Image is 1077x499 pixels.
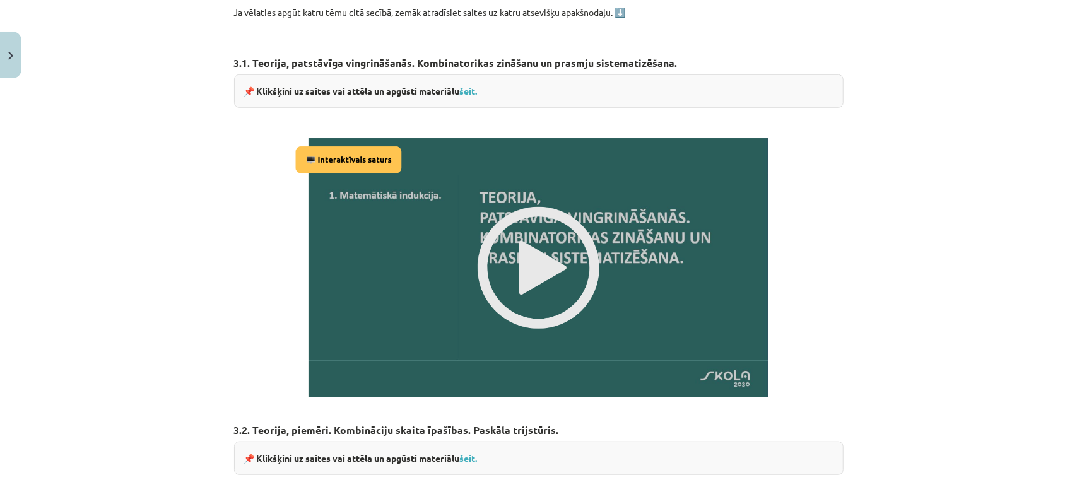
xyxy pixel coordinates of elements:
strong: 3.2. Teorija, piemēri. Kombināciju skaita īpašības. Paskāla trijstūris. [234,423,559,437]
img: icon-close-lesson-0947bae3869378f0d4975bcd49f059093ad1ed9edebbc8119c70593378902aed.svg [8,52,13,60]
a: šeit. [460,452,478,464]
a: šeit. [460,85,478,97]
strong: 📌 Klikšķini uz saites vai attēla un apgūsti materiālu [244,85,478,97]
strong: 3.1. Teorija, patstāvīga vingrināšanās. Kombinatorikas zināšanu un prasmju sistematizēšana. [234,56,678,69]
p: Ja vēlaties apgūt katru tēmu citā secībā, zemāk atradīsiet saites uz katru atsevišķu apakšnodaļu. ⬇️ [234,6,844,19]
strong: 📌 Klikšķini uz saites vai attēla un apgūsti materiālu [244,452,478,464]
